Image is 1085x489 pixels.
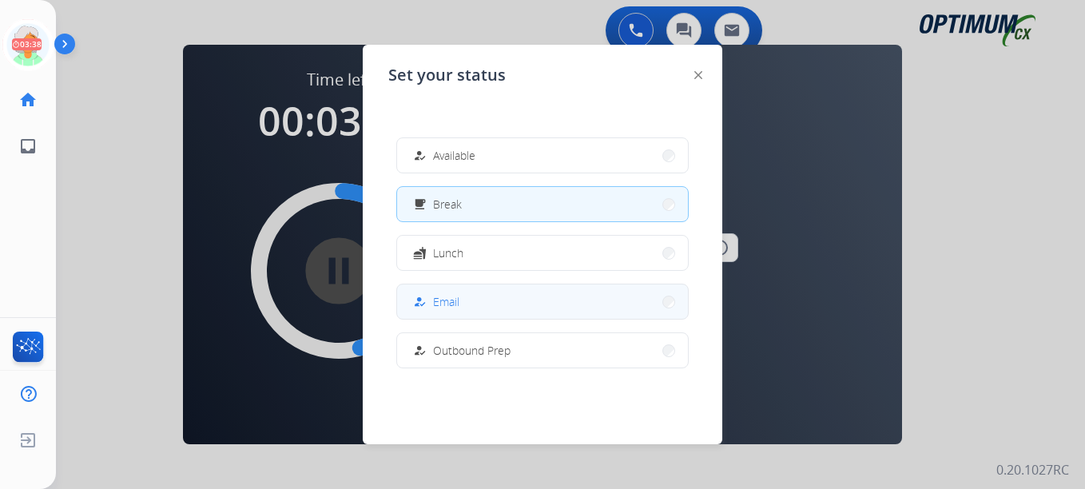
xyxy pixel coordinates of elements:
p: 0.20.1027RC [996,460,1069,479]
button: Lunch [397,236,688,270]
span: Outbound Prep [433,342,511,359]
mat-icon: fastfood [413,246,427,260]
button: Email [397,284,688,319]
mat-icon: home [18,90,38,109]
span: Email [433,293,459,310]
mat-icon: inbox [18,137,38,156]
button: Available [397,138,688,173]
span: Set your status [388,64,506,86]
span: Break [433,196,462,213]
span: Lunch [433,245,463,261]
mat-icon: free_breakfast [413,197,427,211]
span: Available [433,147,475,164]
mat-icon: how_to_reg [413,344,427,357]
button: Break [397,187,688,221]
mat-icon: how_to_reg [413,295,427,308]
img: close-button [694,71,702,79]
mat-icon: how_to_reg [413,149,427,162]
button: Outbound Prep [397,333,688,368]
